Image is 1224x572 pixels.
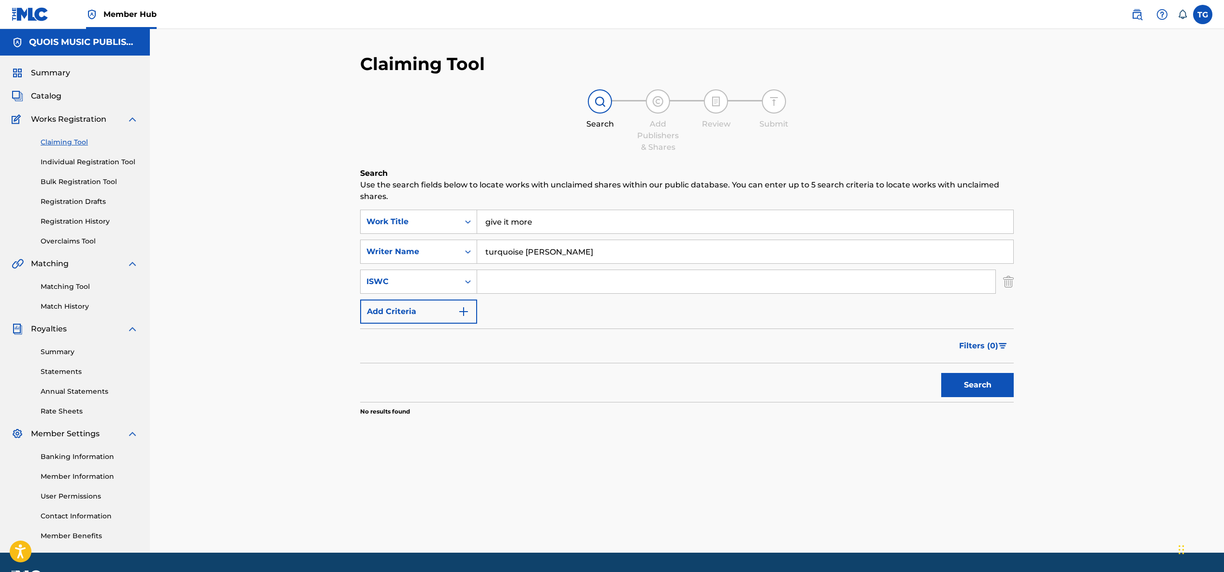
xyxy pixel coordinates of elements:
img: expand [127,258,138,270]
button: Search [941,373,1014,397]
a: Member Information [41,472,138,482]
iframe: Chat Widget [1176,526,1224,572]
h2: Claiming Tool [360,53,485,75]
a: Bulk Registration Tool [41,177,138,187]
iframe: Resource Center [1197,395,1224,473]
a: Registration Drafts [41,197,138,207]
a: Claiming Tool [41,137,138,147]
div: Search [576,118,624,130]
a: Annual Statements [41,386,138,397]
img: Delete Criterion [1003,270,1014,294]
a: Matching Tool [41,282,138,292]
form: Search Form [360,210,1014,402]
div: ISWC [366,276,453,287]
div: Work Title [366,216,453,228]
img: filter [999,343,1007,349]
img: Catalog [12,90,23,102]
img: Member Settings [12,428,23,440]
p: Use the search fields below to locate works with unclaimed shares within our public database. You... [360,179,1014,202]
span: Royalties [31,323,67,335]
div: Writer Name [366,246,453,257]
div: Drag [1179,535,1184,564]
img: step indicator icon for Search [594,96,606,107]
span: Member Settings [31,428,100,440]
img: Accounts [12,37,23,48]
img: step indicator icon for Add Publishers & Shares [652,96,664,107]
button: Add Criteria [360,300,477,324]
h5: QUOIS MUSIC PUBLISHING [29,37,138,48]
a: Summary [41,347,138,357]
a: User Permissions [41,491,138,501]
img: search [1131,9,1143,20]
span: Matching [31,258,69,270]
a: Banking Information [41,452,138,462]
div: Help [1152,5,1172,24]
div: Notifications [1178,10,1187,19]
a: CatalogCatalog [12,90,61,102]
a: Match History [41,301,138,312]
span: Summary [31,67,70,79]
button: Filters (0) [953,334,1014,358]
span: Catalog [31,90,61,102]
img: step indicator icon for Submit [768,96,780,107]
div: Add Publishers & Shares [634,118,682,153]
span: Works Registration [31,114,106,125]
img: Top Rightsholder [86,9,98,20]
img: step indicator icon for Review [710,96,722,107]
img: 9d2ae6d4665cec9f34b9.svg [458,306,469,317]
img: Summary [12,67,23,79]
div: Submit [750,118,798,130]
a: Individual Registration Tool [41,157,138,167]
a: Rate Sheets [41,406,138,416]
img: Works Registration [12,114,24,125]
a: Statements [41,367,138,377]
a: Contact Information [41,511,138,521]
a: SummarySummary [12,67,70,79]
img: MLC Logo [12,7,49,21]
h6: Search [360,168,1014,179]
img: expand [127,428,138,440]
p: No results found [360,407,410,416]
img: expand [127,323,138,335]
a: Registration History [41,216,138,227]
img: help [1156,9,1168,20]
img: Matching [12,258,24,270]
img: expand [127,114,138,125]
span: Filters ( 0 ) [959,340,998,352]
span: Member Hub [103,9,157,20]
a: Member Benefits [41,531,138,541]
div: User Menu [1193,5,1212,24]
a: Public Search [1127,5,1147,24]
div: Review [692,118,740,130]
a: Overclaims Tool [41,236,138,246]
img: Royalties [12,323,23,335]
